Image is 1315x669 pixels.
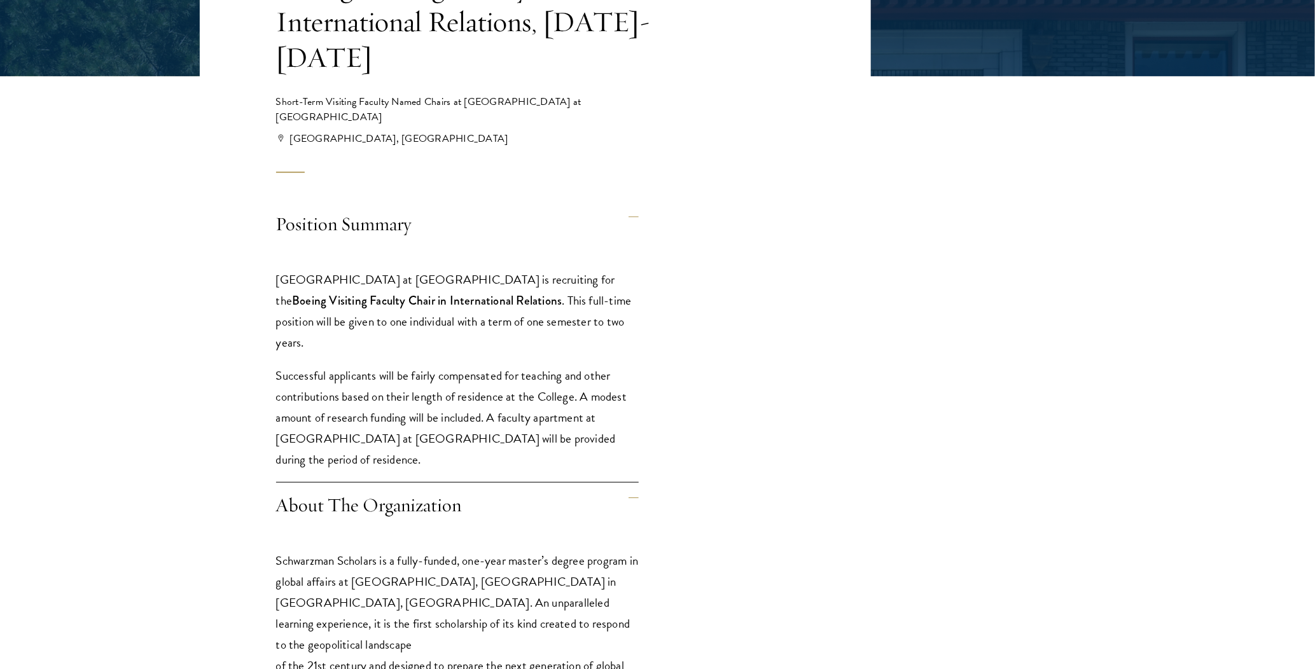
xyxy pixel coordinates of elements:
div: [GEOGRAPHIC_DATA], [GEOGRAPHIC_DATA] [278,131,677,146]
p: Successful applicants will be fairly compensated for teaching and other contributions based on th... [276,365,639,470]
strong: Boeing Visiting Faculty Chair in International Relations [292,292,562,309]
p: [GEOGRAPHIC_DATA] at [GEOGRAPHIC_DATA] is recruiting for the . This full-time position will be gi... [276,269,639,353]
div: Short-Term Visiting Faculty Named Chairs at [GEOGRAPHIC_DATA] at [GEOGRAPHIC_DATA] [276,94,677,125]
h4: Position Summary [276,202,639,250]
h4: About The Organization [276,483,639,531]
